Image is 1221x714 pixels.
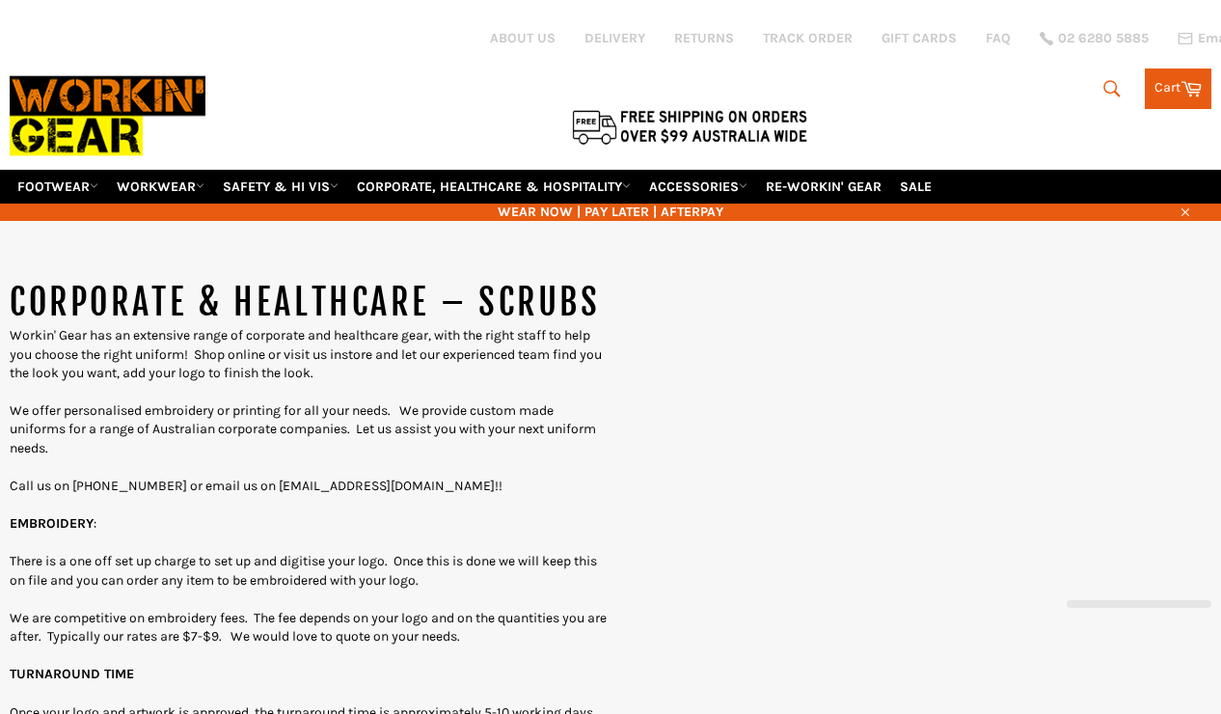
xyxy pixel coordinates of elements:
[10,326,610,382] p: Workin' Gear has an extensive range of corporate and healthcare gear, with the right staff to hel...
[10,63,205,169] img: Workin Gear leaders in Workwear, Safety Boots, PPE, Uniforms. Australia's No.1 in Workwear
[986,29,1011,47] a: FAQ
[10,477,610,495] p: Call us on [PHONE_NUMBER] or email us on [EMAIL_ADDRESS][DOMAIN_NAME]!!
[10,170,106,204] a: FOOTWEAR
[10,279,610,327] h1: CORPORATE & HEALTHCARE – SCRUBS
[10,609,610,646] p: We are competitive on embroidery fees. The fee depends on your logo and on the quantities you are...
[10,666,134,682] strong: TURNAROUND TIME
[674,29,734,47] a: RETURNS
[1145,69,1211,109] a: Cart
[490,29,556,47] a: ABOUT US
[641,170,755,204] a: ACCESSORIES
[584,29,645,47] a: DELIVERY
[349,170,638,204] a: CORPORATE, HEALTHCARE & HOSPITALITY
[1040,32,1149,45] a: 02 6280 5885
[10,514,610,533] p: :
[215,170,346,204] a: SAFETY & HI VIS
[10,515,94,532] strong: EMBROIDERY
[763,29,853,47] a: TRACK ORDER
[882,29,957,47] a: GIFT CARDS
[892,170,939,204] a: SALE
[10,203,1211,221] span: WEAR NOW | PAY LATER | AFTERPAY
[109,170,212,204] a: WORKWEAR
[10,552,610,590] p: There is a one off set up charge to set up and digitise your logo. Once this is done we will keep...
[569,106,810,147] img: Flat $9.95 shipping Australia wide
[10,401,610,457] p: We offer personalised embroidery or printing for all your needs. We provide custom made uniforms ...
[1058,32,1149,45] span: 02 6280 5885
[758,170,889,204] a: RE-WORKIN' GEAR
